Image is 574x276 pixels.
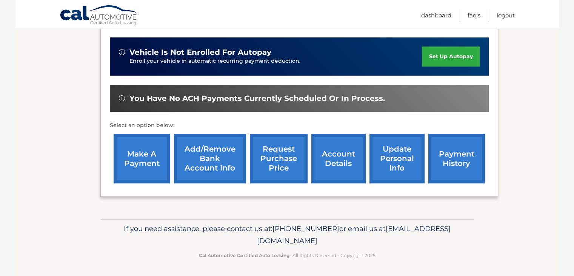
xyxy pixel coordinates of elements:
a: Add/Remove bank account info [174,134,246,183]
a: make a payment [114,134,170,183]
img: alert-white.svg [119,49,125,55]
p: If you need assistance, please contact us at: or email us at [105,223,469,247]
a: payment history [428,134,485,183]
strong: Cal Automotive Certified Auto Leasing [199,253,289,258]
a: Logout [497,9,515,22]
a: account details [311,134,366,183]
a: update personal info [369,134,425,183]
a: FAQ's [468,9,480,22]
p: Enroll your vehicle in automatic recurring payment deduction. [129,57,422,65]
a: set up autopay [422,47,479,67]
a: Cal Automotive [60,5,139,27]
a: request purchase price [250,134,308,183]
span: You have no ACH payments currently scheduled or in process. [129,94,385,103]
span: [PHONE_NUMBER] [272,224,339,233]
span: [EMAIL_ADDRESS][DOMAIN_NAME] [257,224,451,245]
span: vehicle is not enrolled for autopay [129,48,271,57]
p: - All Rights Reserved - Copyright 2025 [105,251,469,259]
a: Dashboard [421,9,451,22]
img: alert-white.svg [119,95,125,101]
p: Select an option below: [110,121,489,130]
